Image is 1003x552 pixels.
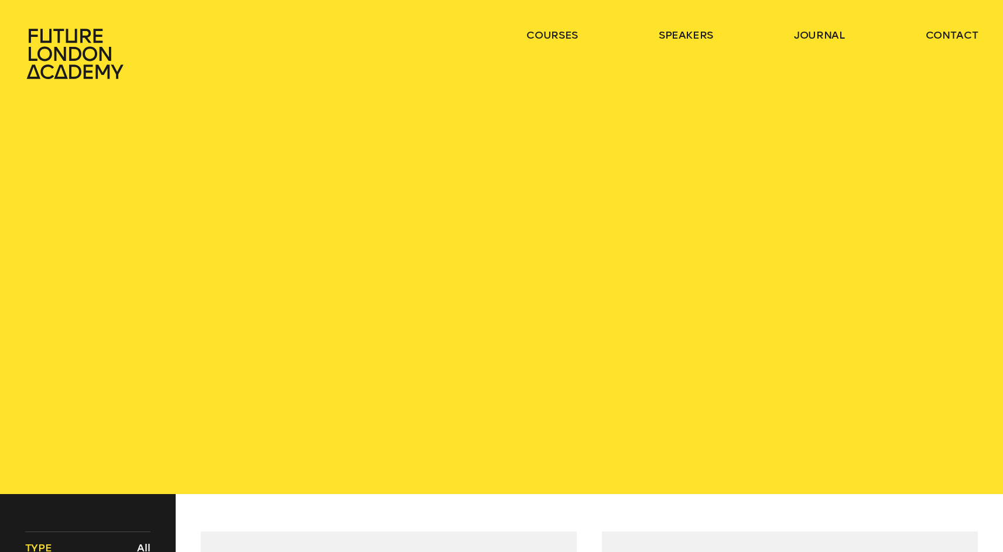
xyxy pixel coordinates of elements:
a: contact [926,28,978,42]
a: speakers [659,28,713,42]
a: journal [794,28,845,42]
a: courses [526,28,578,42]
